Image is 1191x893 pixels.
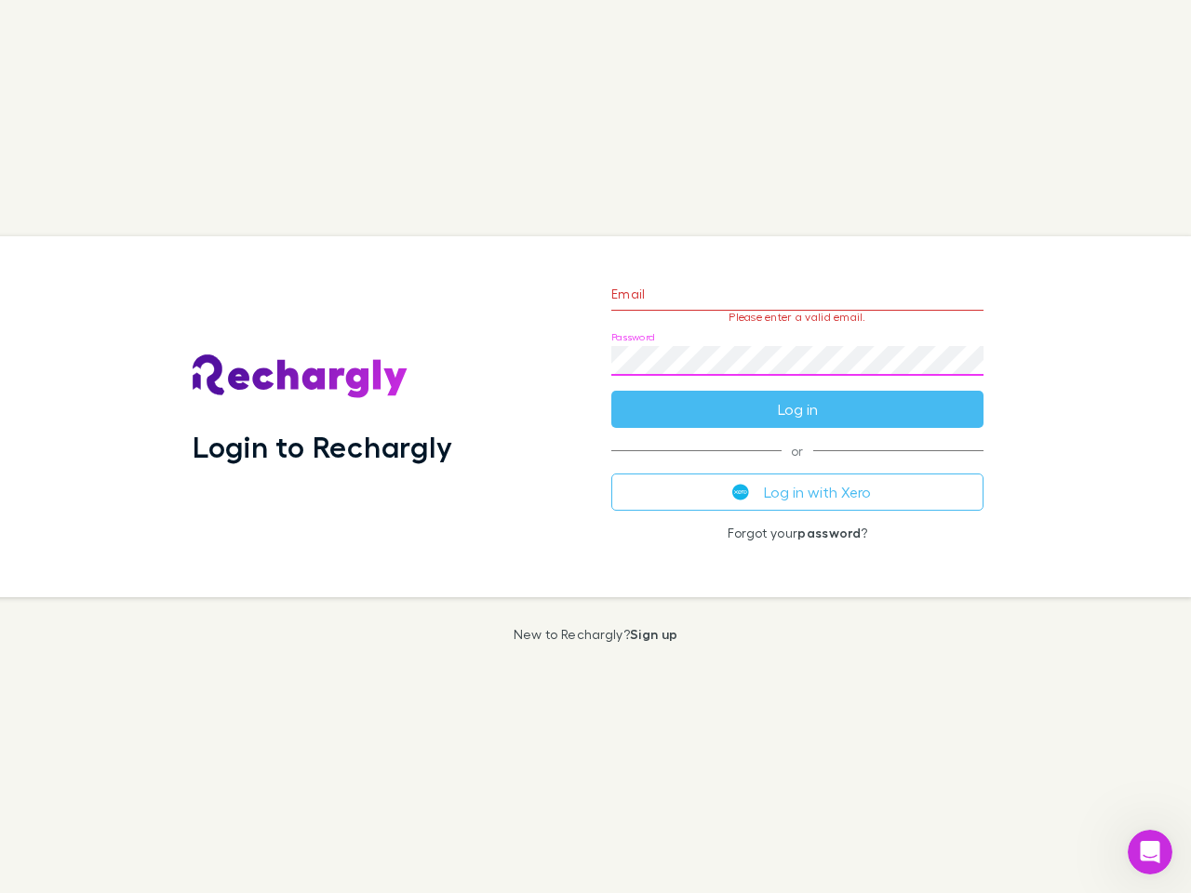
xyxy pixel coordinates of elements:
[611,450,984,451] span: or
[1128,830,1172,874] iframe: Intercom live chat
[611,391,984,428] button: Log in
[193,429,452,464] h1: Login to Rechargly
[611,526,984,540] p: Forgot your ?
[193,354,408,399] img: Rechargly's Logo
[611,311,984,324] p: Please enter a valid email.
[630,626,677,642] a: Sign up
[611,473,984,511] button: Log in with Xero
[514,627,678,642] p: New to Rechargly?
[797,525,861,540] a: password
[611,330,655,344] label: Password
[732,484,749,500] img: Xero's logo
